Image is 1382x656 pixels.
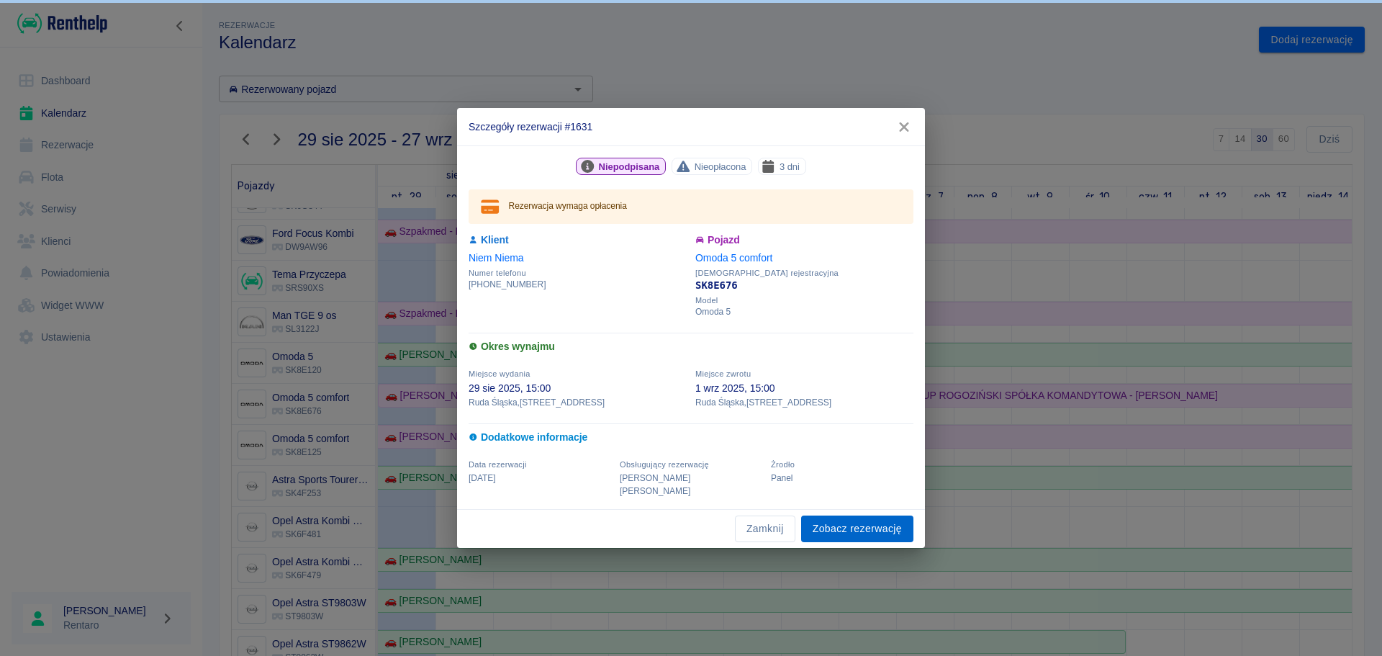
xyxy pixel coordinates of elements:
[774,159,805,174] span: 3 dni
[695,396,913,409] p: Ruda Śląska , [STREET_ADDRESS]
[695,233,913,248] h6: Pojazd
[801,516,913,542] a: Zobacz rezerwację
[469,269,687,278] span: Numer telefonu
[695,269,913,278] span: [DEMOGRAPHIC_DATA] rejestracyjna
[469,396,687,409] p: Ruda Śląska , [STREET_ADDRESS]
[469,460,527,469] span: Data rezerwacji
[620,472,762,498] p: [PERSON_NAME] [PERSON_NAME]
[771,460,795,469] span: Żrodło
[771,472,913,485] p: Panel
[469,278,687,291] p: [PHONE_NUMBER]
[695,252,772,264] a: Omoda 5 comfort
[689,159,752,174] span: Nieopłacona
[695,381,913,396] p: 1 wrz 2025, 15:00
[469,430,913,445] h6: Dodatkowe informacje
[469,233,687,248] h6: Klient
[469,252,524,264] a: Niem Niema
[457,108,925,145] h2: Szczegóły rezerwacji #1631
[469,339,913,354] h6: Okres wynajmu
[469,369,530,378] span: Miejsce wydania
[469,381,687,396] p: 29 sie 2025, 15:00
[593,159,666,174] span: Niepodpisana
[509,194,627,220] div: Rezerwacja wymaga opłacenia
[695,296,913,305] span: Model
[695,278,913,293] p: SK8E676
[735,516,795,542] button: Zamknij
[469,472,611,485] p: [DATE]
[620,460,709,469] span: Obsługujący rezerwację
[695,369,751,378] span: Miejsce zwrotu
[695,305,913,318] p: Omoda 5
